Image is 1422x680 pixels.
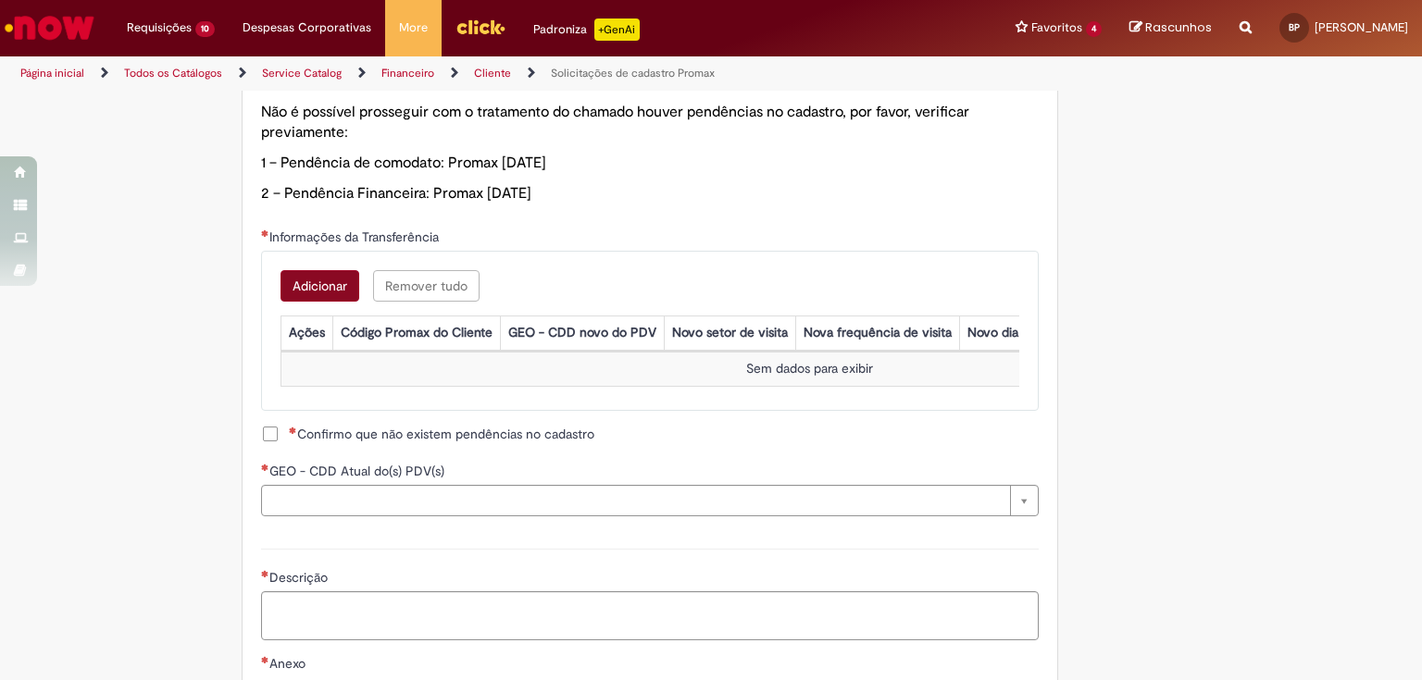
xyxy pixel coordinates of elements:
a: Service Catalog [262,66,342,80]
span: Requisições [127,19,192,37]
span: Necessários [289,427,297,434]
span: Necessários [261,464,269,471]
span: Não é possível prosseguir com o tratamento do chamado houver pendências no cadastro, por favor, v... [261,103,969,142]
textarea: Descrição [261,591,1039,641]
a: Rascunhos [1129,19,1212,37]
span: More [399,19,428,37]
th: GEO - CDD novo do PDV [500,315,664,350]
a: Todos os Catálogos [124,66,222,80]
span: 1 – Pendência de comodato: Promax [DATE] [261,154,546,172]
div: Padroniza [533,19,640,41]
span: BP [1289,21,1300,33]
span: 4 [1086,21,1102,37]
span: Atenção! [261,72,319,91]
th: Código Promax do Cliente [332,315,500,350]
span: Favoritos [1031,19,1082,37]
span: Necessários [261,229,269,237]
span: Anexo [269,655,309,672]
span: GEO - CDD Atual do(s) PDV(s) [269,463,448,479]
td: Sem dados para exibir [281,352,1338,386]
img: ServiceNow [2,9,97,46]
span: Necessários [261,656,269,663]
p: +GenAi [594,19,640,41]
a: Solicitações de cadastro Promax [551,66,715,80]
span: 2 – Pendência Financeira: Promax [DATE] [261,184,531,203]
th: Ações [281,315,332,350]
th: Novo setor de visita [664,315,795,350]
span: Informações da Transferência [269,229,443,245]
span: Despesas Corporativas [243,19,371,37]
a: Página inicial [20,66,84,80]
a: Financeiro [381,66,434,80]
a: Cliente [474,66,511,80]
img: click_logo_yellow_360x200.png [455,13,505,41]
span: Descrição [269,569,331,586]
a: Limpar campo GEO - CDD Atual do(s) PDV(s) [261,485,1039,516]
span: Necessários [261,570,269,577]
span: Confirmo que não existem pendências no cadastro [289,425,594,443]
ul: Trilhas de página [14,56,934,91]
span: [PERSON_NAME] [1315,19,1408,35]
button: Add a row for Informações da Transferência [281,270,359,302]
span: 10 [195,21,215,37]
th: Nova frequência de visita [795,315,959,350]
span: Rascunhos [1145,19,1212,36]
th: Novo dia da visita [959,315,1077,350]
